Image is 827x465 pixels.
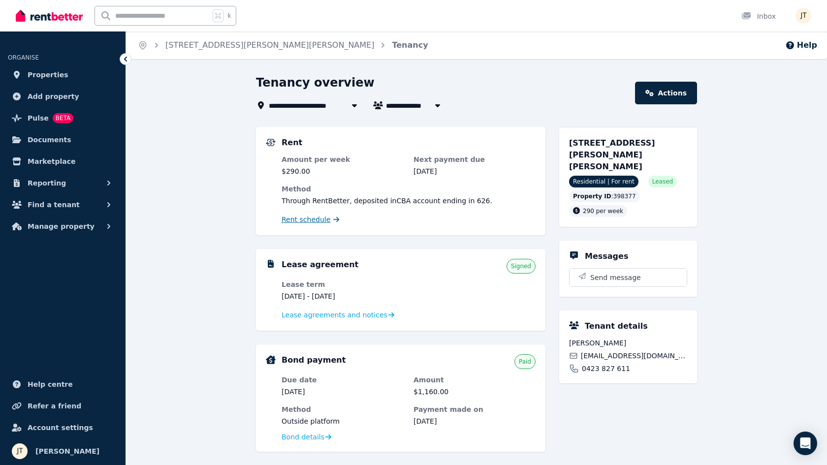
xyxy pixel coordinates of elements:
a: Properties [8,65,118,85]
dd: [DATE] [282,387,404,397]
span: Find a tenant [28,199,80,211]
span: Properties [28,69,68,81]
img: Bond Details [266,355,276,364]
dt: Amount per week [282,155,404,164]
div: : 398377 [569,190,640,202]
span: [PERSON_NAME] [569,338,687,348]
a: Documents [8,130,118,150]
div: Open Intercom Messenger [794,432,817,455]
span: [STREET_ADDRESS][PERSON_NAME][PERSON_NAME] [569,138,655,171]
span: 290 per week [583,208,623,215]
dd: [DATE] [413,166,536,176]
a: PulseBETA [8,108,118,128]
dt: Due date [282,375,404,385]
dt: Payment made on [413,404,536,414]
dt: Amount [413,375,536,385]
a: Bond details [282,432,331,442]
dt: Method [282,184,536,194]
dt: Next payment due [413,155,536,164]
span: Add property [28,91,79,102]
span: Pulse [28,112,49,124]
span: Lease agreements and notices [282,310,387,320]
span: [PERSON_NAME] [35,445,99,457]
img: Rental Payments [266,139,276,146]
h5: Lease agreement [282,259,358,271]
a: Add property [8,87,118,106]
dd: Outside platform [282,416,404,426]
h5: Messages [585,250,628,262]
span: Property ID [573,192,611,200]
img: Jamie Taylor [12,443,28,459]
span: Residential | For rent [569,176,638,187]
div: Inbox [741,11,776,21]
dd: [DATE] - [DATE] [282,291,404,301]
dd: $290.00 [282,166,404,176]
span: Account settings [28,422,93,434]
a: Marketplace [8,152,118,171]
nav: Breadcrumb [126,31,440,59]
a: Tenancy [392,40,428,50]
a: Account settings [8,418,118,437]
span: BETA [53,113,73,123]
span: [EMAIL_ADDRESS][DOMAIN_NAME] [581,351,687,361]
span: Refer a friend [28,400,81,412]
button: Manage property [8,217,118,236]
a: [STREET_ADDRESS][PERSON_NAME][PERSON_NAME] [165,40,374,50]
dt: Method [282,404,404,414]
span: k [227,12,231,20]
a: Actions [635,82,697,104]
a: Rent schedule [282,215,340,224]
a: Refer a friend [8,396,118,416]
span: Help centre [28,378,73,390]
span: ORGANISE [8,54,39,61]
h1: Tenancy overview [256,75,375,91]
span: Bond details [282,432,324,442]
h5: Bond payment [282,354,346,366]
span: Rent schedule [282,215,330,224]
dd: $1,160.00 [413,387,536,397]
span: Marketplace [28,155,75,167]
img: Jamie Taylor [795,8,811,24]
span: Send message [590,273,641,282]
img: RentBetter [16,8,83,23]
span: Leased [652,178,673,186]
a: Lease agreements and notices [282,310,394,320]
h5: Rent [282,137,302,149]
button: Reporting [8,173,118,193]
span: 0423 827 611 [582,364,630,373]
h5: Tenant details [585,320,648,332]
button: Send message [570,269,687,286]
span: Through RentBetter , deposited in CBA account ending in 626 . [282,197,492,205]
span: Paid [519,358,531,366]
span: Manage property [28,220,95,232]
a: Help centre [8,374,118,394]
button: Find a tenant [8,195,118,215]
dt: Lease term [282,279,404,289]
span: Reporting [28,177,66,189]
dd: [DATE] [413,416,536,426]
span: Signed [511,262,531,270]
button: Help [785,39,817,51]
span: Documents [28,134,71,146]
